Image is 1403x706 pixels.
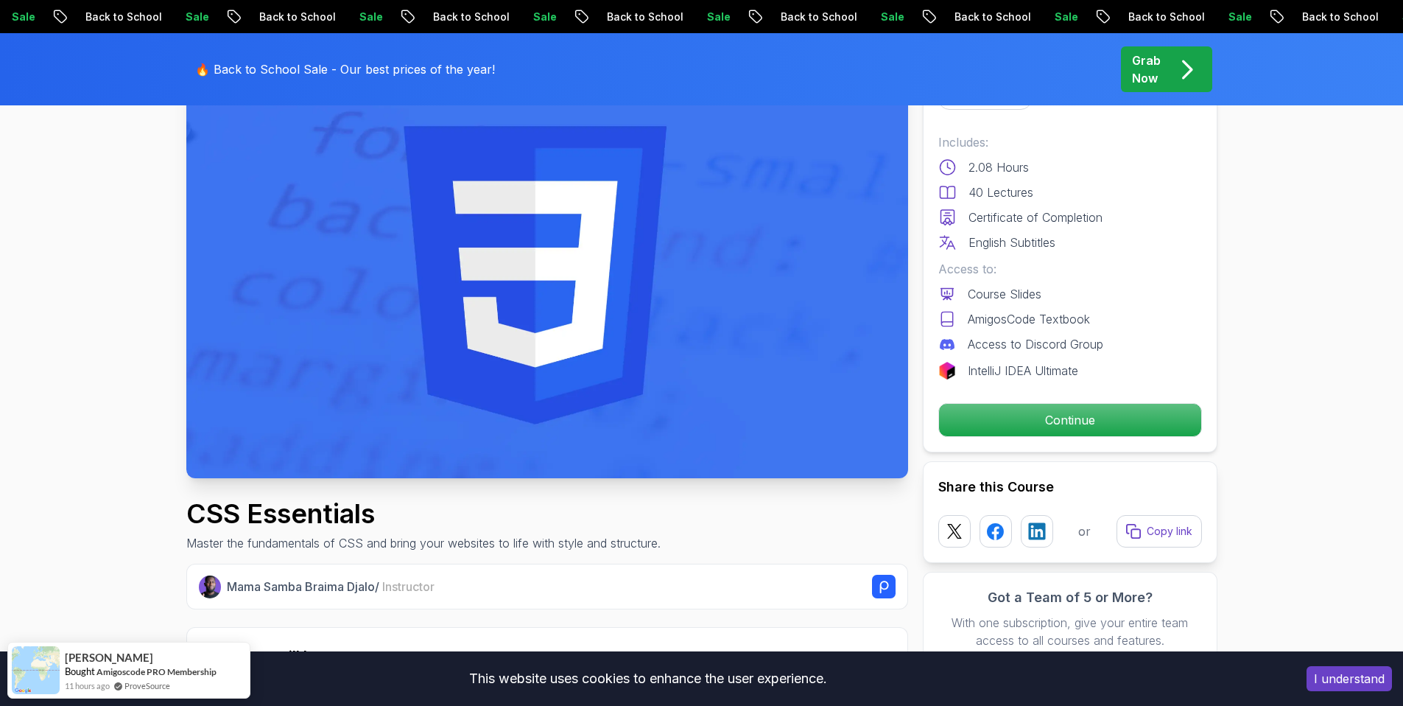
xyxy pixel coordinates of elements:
[863,10,910,24] p: Sale
[195,60,495,78] p: 🔥 Back to School Sale - Our best prices of the year!
[938,614,1202,649] p: With one subscription, give your entire team access to all courses and features.
[1117,515,1202,548] button: Copy link
[689,10,736,24] p: Sale
[415,10,516,24] p: Back to School
[968,285,1041,303] p: Course Slides
[968,184,1033,201] p: 40 Lectures
[1211,10,1258,24] p: Sale
[11,663,1284,695] div: This website uses cookies to enhance the user experience.
[1307,666,1392,691] button: Accept cookies
[186,72,908,478] img: css-essentials_thumbnail
[1111,10,1211,24] p: Back to School
[186,534,661,552] p: Master the fundamentals of CSS and bring your websites to life with style and structure.
[65,665,95,677] span: Bought
[168,10,215,24] p: Sale
[938,477,1202,497] h2: Share this Course
[342,10,389,24] p: Sale
[227,578,435,595] p: Mama Samba Braima Djalo /
[589,10,689,24] p: Back to School
[12,646,60,694] img: provesource social proof notification image
[938,260,1202,278] p: Access to:
[968,362,1078,380] p: IntelliJ IDEA Ultimate
[968,209,1103,226] p: Certificate of Completion
[68,10,168,24] p: Back to School
[1078,522,1091,540] p: or
[1132,52,1161,87] p: Grab Now
[1284,10,1385,24] p: Back to School
[205,646,890,666] h2: What you will learn
[382,579,435,594] span: Instructor
[968,310,1090,328] p: AmigosCode Textbook
[65,679,110,692] span: 11 hours ago
[968,158,1029,176] p: 2.08 Hours
[938,133,1202,151] p: Includes:
[96,665,217,678] a: Amigoscode PRO Membership
[938,403,1202,437] button: Continue
[938,587,1202,608] h3: Got a Team of 5 or More?
[939,404,1201,436] p: Continue
[763,10,863,24] p: Back to School
[937,10,1037,24] p: Back to School
[199,576,222,598] img: Nelson Djalo
[968,335,1103,353] p: Access to Discord Group
[65,651,153,664] span: [PERSON_NAME]
[516,10,563,24] p: Sale
[938,362,956,380] img: jetbrains logo
[1037,10,1084,24] p: Sale
[124,679,170,692] a: ProveSource
[1147,524,1192,539] p: Copy link
[968,234,1055,251] p: English Subtitles
[242,10,342,24] p: Back to School
[186,499,661,528] h1: CSS Essentials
